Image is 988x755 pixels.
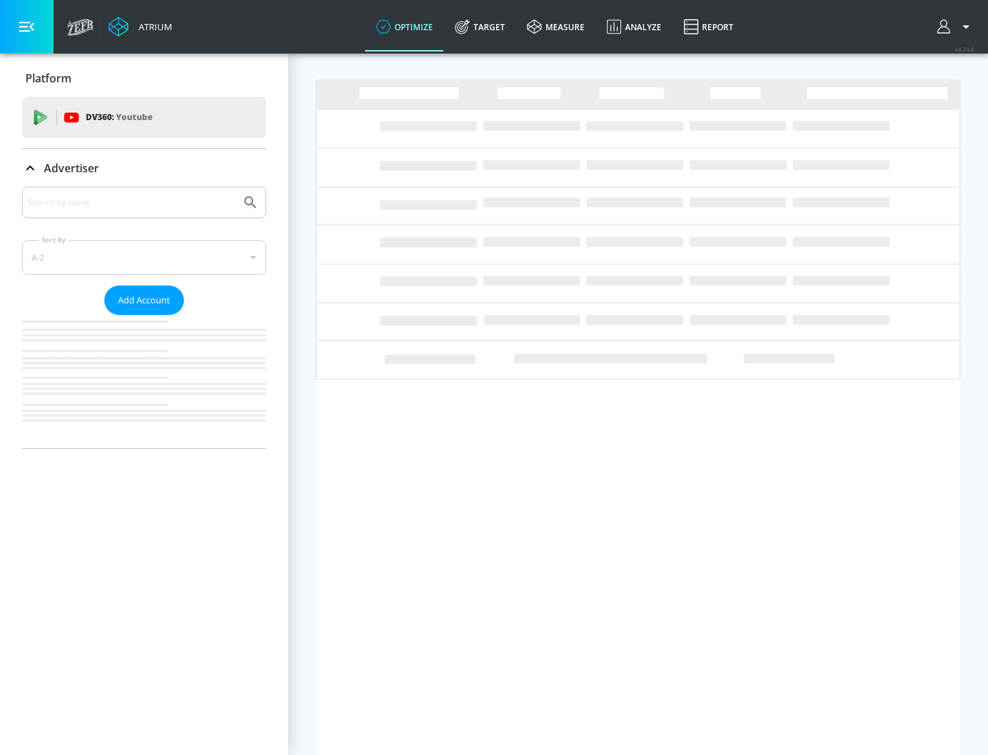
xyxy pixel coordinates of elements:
p: DV360: [86,110,152,125]
span: v 4.24.0 [955,45,974,53]
nav: list of Advertiser [22,315,266,448]
div: Platform [22,59,266,97]
a: Analyze [596,2,672,51]
input: Search by name [27,194,235,211]
a: Report [672,2,744,51]
span: Add Account [118,292,170,308]
a: measure [516,2,596,51]
div: Advertiser [22,187,266,448]
a: optimize [365,2,444,51]
p: Advertiser [44,161,99,176]
a: Target [444,2,516,51]
div: A-Z [22,240,266,275]
div: DV360: Youtube [22,97,266,138]
div: Atrium [133,21,172,33]
label: Sort By [39,235,69,244]
button: Add Account [104,286,184,315]
p: Platform [25,71,71,86]
div: Advertiser [22,149,266,187]
a: Atrium [108,16,172,37]
p: Youtube [116,110,152,124]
